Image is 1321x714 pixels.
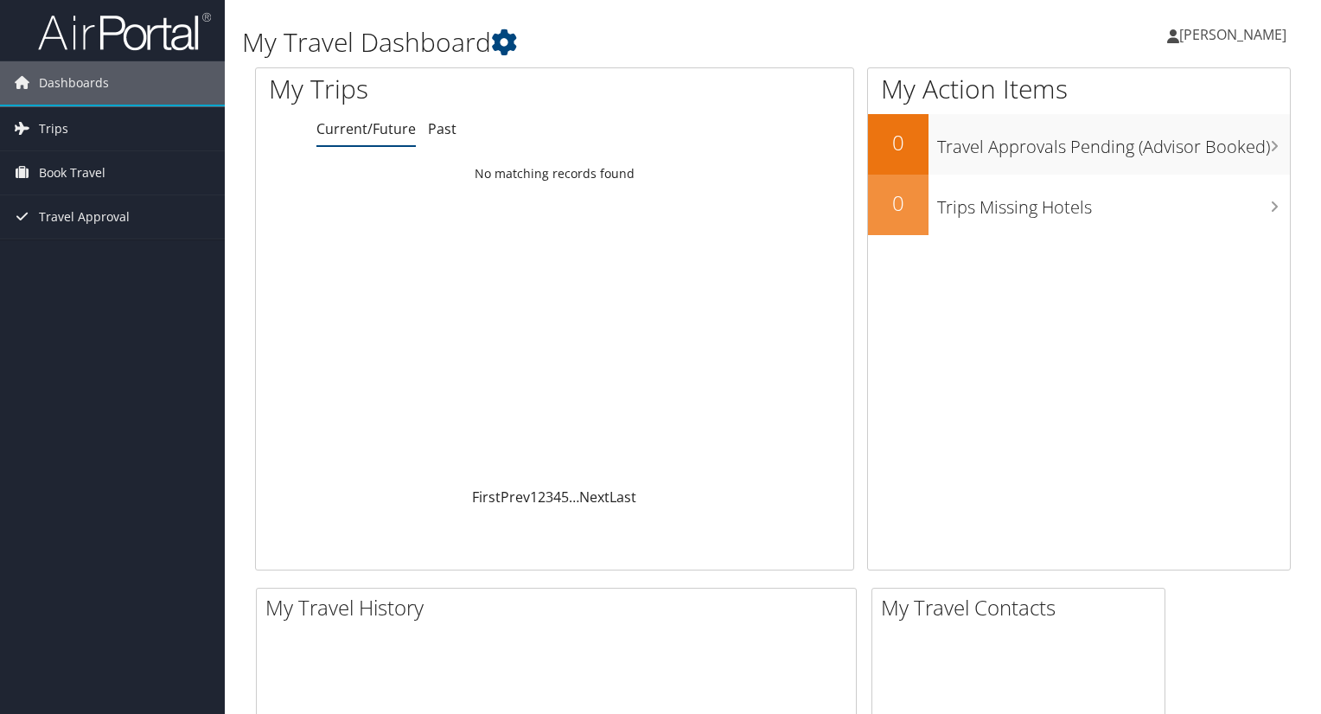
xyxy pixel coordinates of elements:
h2: My Travel History [265,593,856,622]
span: … [569,488,579,507]
a: 1 [530,488,538,507]
span: Dashboards [39,61,109,105]
a: Past [428,119,456,138]
h3: Trips Missing Hotels [937,187,1290,220]
a: 2 [538,488,546,507]
h1: My Trips [269,71,591,107]
span: Book Travel [39,151,105,194]
span: Travel Approval [39,195,130,239]
span: Trips [39,107,68,150]
a: 4 [553,488,561,507]
a: 3 [546,488,553,507]
a: Last [609,488,636,507]
a: Prev [501,488,530,507]
h3: Travel Approvals Pending (Advisor Booked) [937,126,1290,159]
h2: 0 [868,188,929,218]
a: First [472,488,501,507]
h1: My Action Items [868,71,1290,107]
h2: My Travel Contacts [881,593,1165,622]
h2: 0 [868,128,929,157]
a: [PERSON_NAME] [1167,9,1304,61]
span: [PERSON_NAME] [1179,25,1286,44]
a: 0Trips Missing Hotels [868,175,1290,235]
td: No matching records found [256,158,853,189]
img: airportal-logo.png [38,11,211,52]
a: 0Travel Approvals Pending (Advisor Booked) [868,114,1290,175]
a: Next [579,488,609,507]
a: Current/Future [316,119,416,138]
h1: My Travel Dashboard [242,24,950,61]
a: 5 [561,488,569,507]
